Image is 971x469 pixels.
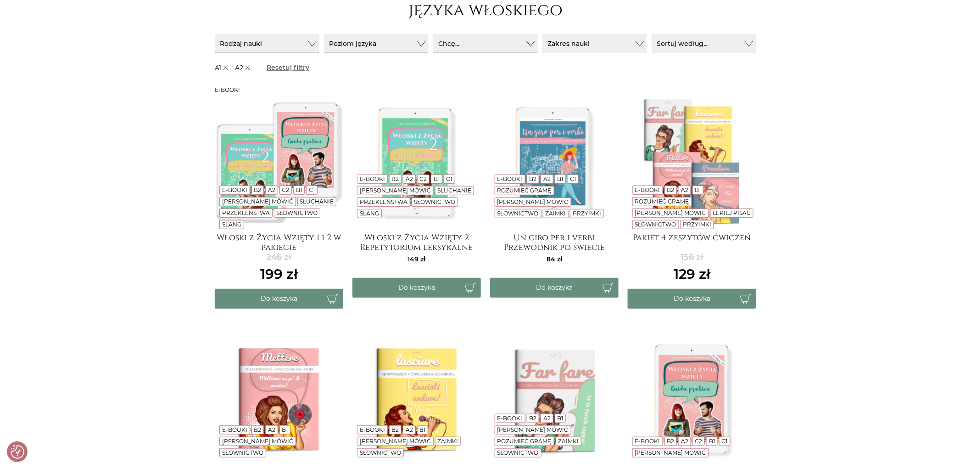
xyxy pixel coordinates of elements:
ins: 199 [260,264,298,284]
a: Włoski z Życia Wzięty 2 Repetytorium leksykalne [352,233,481,251]
button: Chcę... [433,34,538,53]
span: 149 [408,255,426,263]
a: Słownictwo [497,449,539,456]
a: Zaimki [545,210,566,217]
a: A2 [543,175,551,182]
a: E-booki [497,175,523,182]
button: Preferencje co do zgód [11,445,24,459]
a: B1 [695,186,701,193]
a: E-booki [635,186,660,193]
a: [PERSON_NAME] mówić [222,438,293,445]
a: B1 [420,426,426,433]
a: B1 [434,175,440,182]
a: C2 [695,438,703,445]
a: C1 [722,438,728,445]
a: Lepiej pisać [713,209,751,216]
span: A1 [215,63,230,73]
a: [PERSON_NAME] mówić [635,209,706,216]
a: C1 [446,175,452,182]
a: B1 [558,415,564,422]
a: Slang [360,210,379,217]
a: B2 [529,415,536,422]
a: C1 [309,186,315,193]
a: A2 [681,438,688,445]
a: C2 [282,186,290,193]
img: Revisit consent button [11,445,24,459]
a: E-booki [497,415,523,422]
button: Rodzaj nauki [215,34,319,53]
a: [PERSON_NAME] mówić [497,426,569,433]
a: Słownictwo [414,198,455,205]
del: 156 [674,251,710,264]
button: Do koszyka [628,289,756,309]
a: B1 [282,426,288,433]
a: [PERSON_NAME] mówić [360,438,431,445]
a: B1 [558,175,564,182]
a: Słownictwo [360,449,401,456]
a: A2 [406,426,413,433]
del: 246 [260,251,298,264]
a: A2 [268,186,275,193]
a: B2 [254,186,261,193]
button: Zakres nauki [542,34,647,53]
a: Przekleństwa [222,209,270,216]
a: E-booki [222,426,247,433]
a: Przyimki [573,210,601,217]
a: Zaimki [558,438,579,445]
a: Słownictwo [497,210,539,217]
a: Przyimki [683,221,711,228]
a: B2 [391,426,399,433]
button: Do koszyka [490,278,619,298]
a: Przekleństwa [360,198,407,205]
a: B2 [529,175,536,182]
a: Rozumieć gramę [497,187,552,194]
a: [PERSON_NAME] mówić [635,449,706,456]
button: Poziom języka [324,34,429,53]
a: B2 [254,426,261,433]
ins: 129 [674,264,710,284]
a: C2 [420,175,427,182]
a: A2 [268,426,275,433]
h3: E-booki [215,87,756,93]
a: [PERSON_NAME] mówić [497,198,569,205]
a: E-booki [360,426,385,433]
button: Sortuj według... [652,34,756,53]
a: Włoski z Życia Wzięty 1 i 2 w pakiecie [215,233,343,251]
a: Resetuj filtry [266,62,310,73]
a: E-booki [635,438,660,445]
a: Słuchanie [300,198,334,205]
a: B2 [667,438,674,445]
a: [PERSON_NAME] mówić [360,187,431,194]
a: E-booki [222,186,247,193]
a: A2 [406,175,413,182]
a: Rozumieć gramę [635,198,689,205]
a: A2 [681,186,688,193]
a: B1 [709,438,715,445]
a: Pakiet 4 zeszytów ćwiczeń [628,233,756,251]
button: Do koszyka [352,278,481,298]
a: Slang [222,221,241,228]
button: Do koszyka [215,289,343,309]
a: B2 [667,186,674,193]
span: A2 [235,63,252,73]
a: Rozumieć gramę [497,438,552,445]
a: Zaimki [437,438,458,445]
a: Słuchanie [437,187,471,194]
a: B2 [391,175,399,182]
span: 84 [547,255,562,263]
a: Słownictwo [635,221,676,228]
a: [PERSON_NAME] mówić [222,198,293,205]
a: Un giro per i verbi Przewodnik po świecie włoskich czasowników [490,233,619,251]
a: C1 [570,175,576,182]
a: Słownictwo [276,209,318,216]
a: A2 [543,415,551,422]
a: Słownictwo [222,449,263,456]
a: B1 [296,186,302,193]
a: E-booki [360,175,385,182]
